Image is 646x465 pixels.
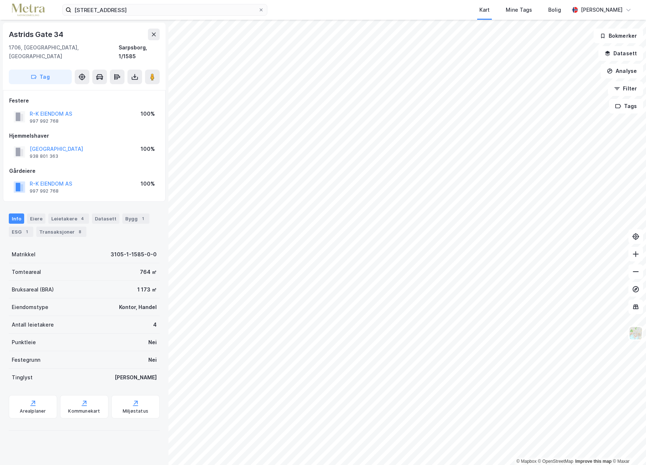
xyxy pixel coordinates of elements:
div: 100% [141,109,155,118]
div: Punktleie [12,338,36,347]
div: Hjemmelshaver [9,131,159,140]
div: 1 173 ㎡ [137,285,157,294]
div: Kontor, Handel [119,303,157,312]
div: Info [9,213,24,224]
div: 1 [23,228,30,235]
div: 3105-1-1585-0-0 [111,250,157,259]
div: 4 [79,215,86,222]
div: Eiere [27,213,45,224]
iframe: Chat Widget [609,430,646,465]
div: Leietakere [48,213,89,224]
div: 4 [153,320,157,329]
input: Søk på adresse, matrikkel, gårdeiere, leietakere eller personer [71,4,258,15]
button: Tags [609,99,643,114]
div: [PERSON_NAME] [115,373,157,382]
div: Miljøstatus [123,408,148,414]
div: Matrikkel [12,250,36,259]
button: Filter [608,81,643,96]
div: Kart [479,5,490,14]
div: 8 [76,228,83,235]
a: OpenStreetMap [538,459,573,464]
div: Bygg [122,213,149,224]
div: 938 801 363 [30,153,58,159]
a: Improve this map [575,459,612,464]
div: Bruksareal (BRA) [12,285,54,294]
div: Festegrunn [12,356,40,364]
div: Nei [148,338,157,347]
a: Mapbox [516,459,537,464]
div: Kontrollprogram for chat [609,430,646,465]
div: Mine Tags [506,5,532,14]
div: 997 992 768 [30,188,59,194]
button: Tag [9,70,72,84]
div: Sarpsborg, 1/1585 [119,43,160,61]
div: Bolig [548,5,561,14]
button: Bokmerker [594,29,643,43]
div: Festere [9,96,159,105]
div: 1 [139,215,146,222]
div: Nei [148,356,157,364]
div: Gårdeiere [9,167,159,175]
div: 100% [141,145,155,153]
div: Eiendomstype [12,303,48,312]
div: Astrids Gate 34 [9,29,65,40]
div: 997 992 768 [30,118,59,124]
div: ESG [9,227,33,237]
button: Datasett [598,46,643,61]
div: Tinglyst [12,373,33,382]
img: Z [629,326,643,340]
img: metra-logo.256734c3b2bbffee19d4.png [12,4,45,16]
div: 1706, [GEOGRAPHIC_DATA], [GEOGRAPHIC_DATA] [9,43,119,61]
div: [PERSON_NAME] [581,5,623,14]
button: Analyse [601,64,643,78]
div: Kommunekart [68,408,100,414]
div: Datasett [92,213,119,224]
div: Arealplaner [20,408,46,414]
div: 100% [141,179,155,188]
div: Antall leietakere [12,320,54,329]
div: Transaksjoner [36,227,86,237]
div: 764 ㎡ [140,268,157,276]
div: Tomteareal [12,268,41,276]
